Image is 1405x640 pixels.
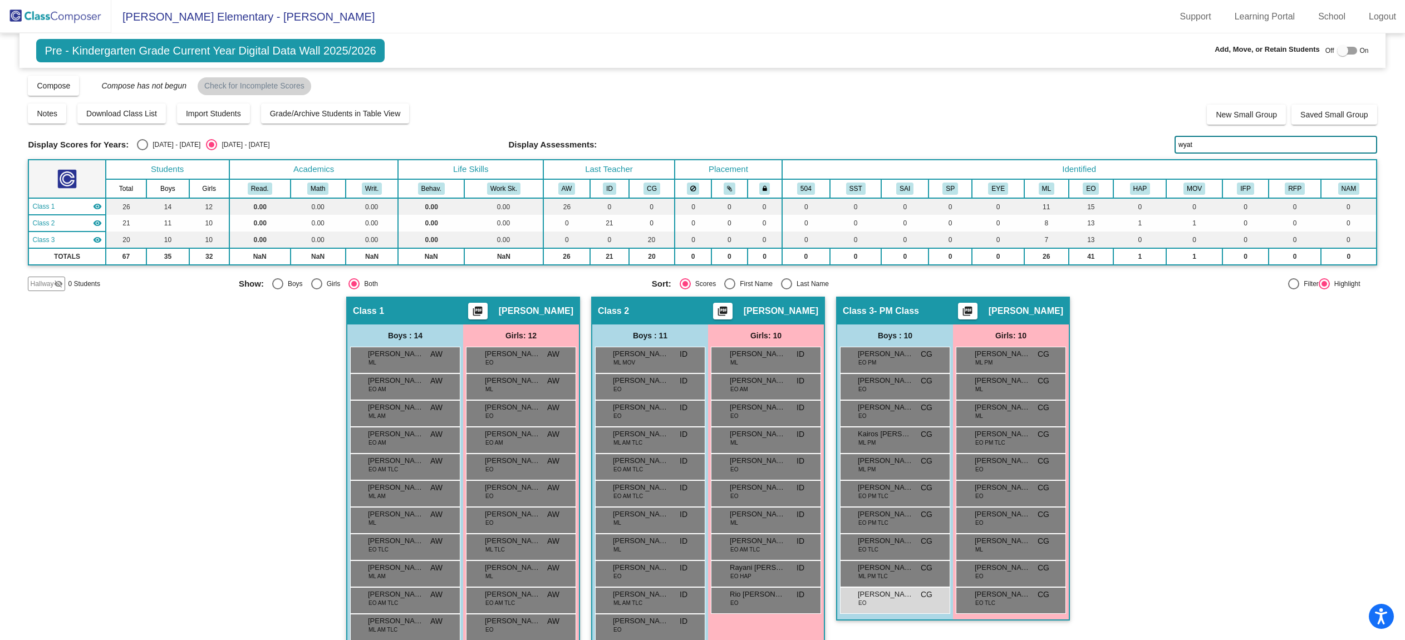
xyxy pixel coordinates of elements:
[217,140,269,150] div: [DATE] - [DATE]
[1166,198,1222,215] td: 0
[929,232,972,248] td: 0
[711,215,747,232] td: 0
[1360,46,1369,56] span: On
[1215,44,1320,55] span: Add, Move, or Retain Students
[1222,198,1269,215] td: 0
[942,183,958,195] button: SP
[239,279,264,289] span: Show:
[975,439,1005,447] span: EO PM TLC
[1069,198,1114,215] td: 15
[858,429,913,440] span: Kairos [PERSON_NAME]
[346,215,399,232] td: 0.00
[189,215,229,232] td: 10
[730,348,785,360] span: [PERSON_NAME]
[590,179,629,198] th: Ilene DeLuna
[830,215,882,232] td: 0
[418,183,445,195] button: Behav.
[291,232,346,248] td: 0.00
[146,198,189,215] td: 14
[270,109,401,118] span: Grade/Archive Students in Table View
[558,183,575,195] button: AW
[1269,215,1321,232] td: 0
[485,385,493,393] span: ML
[629,215,675,232] td: 0
[398,160,543,179] th: Life Skills
[975,429,1030,440] span: [PERSON_NAME]
[1166,232,1222,248] td: 0
[680,348,687,360] span: ID
[1321,215,1376,232] td: 0
[1222,179,1269,198] th: Initial Fluent English Proficient
[368,348,424,360] span: [PERSON_NAME] [PERSON_NAME]
[261,104,410,124] button: Grade/Archive Students in Table View
[691,279,716,289] div: Scores
[291,215,346,232] td: 0.00
[748,179,782,198] th: Keep with teacher
[30,279,53,289] span: Hallway
[1166,248,1222,265] td: 1
[613,429,669,440] span: [PERSON_NAME]
[613,439,642,447] span: ML AM TLC
[1113,248,1166,265] td: 1
[346,248,399,265] td: NaN
[680,429,687,440] span: ID
[106,179,147,198] th: Total
[590,232,629,248] td: 0
[398,215,464,232] td: 0.00
[858,439,876,447] span: ML PM
[485,412,493,420] span: EO
[921,402,932,413] span: CG
[485,439,503,447] span: EO AM
[464,198,543,215] td: 0.00
[547,402,559,413] span: AW
[1038,429,1049,440] span: CG
[430,375,443,387] span: AW
[229,198,291,215] td: 0.00
[1171,8,1220,26] a: Support
[748,198,782,215] td: 0
[972,215,1024,232] td: 0
[1113,215,1166,232] td: 1
[430,402,443,413] span: AW
[177,104,250,124] button: Import Students
[146,215,189,232] td: 11
[93,219,102,228] mat-icon: visibility
[797,183,815,195] button: 504
[1299,279,1319,289] div: Filter
[748,215,782,232] td: 0
[86,109,157,118] span: Download Class List
[291,198,346,215] td: 0.00
[54,279,63,288] mat-icon: visibility_off
[830,232,882,248] td: 0
[748,248,782,265] td: 0
[37,109,57,118] span: Notes
[613,402,669,413] span: [PERSON_NAME]
[229,160,399,179] th: Academics
[1024,215,1068,232] td: 8
[730,358,738,367] span: ML
[590,215,629,232] td: 21
[975,402,1030,413] span: [PERSON_NAME] [PERSON_NAME]
[322,279,341,289] div: Girls
[652,278,1057,289] mat-radio-group: Select an option
[675,215,711,232] td: 0
[398,232,464,248] td: 0.00
[858,412,866,420] span: EO
[106,248,147,265] td: 67
[32,235,55,245] span: Class 3
[613,412,621,420] span: EO
[106,215,147,232] td: 21
[797,348,804,360] span: ID
[711,232,747,248] td: 0
[368,402,424,413] span: [PERSON_NAME]
[858,375,913,386] span: [PERSON_NAME] [PERSON_NAME]
[77,104,166,124] button: Download Class List
[283,279,303,289] div: Boys
[975,358,993,367] span: ML PM
[543,160,675,179] th: Last Teacher
[547,429,559,440] span: AW
[1113,179,1166,198] th: Highly Attentive Parent
[1269,248,1321,265] td: 0
[590,198,629,215] td: 0
[1222,248,1269,265] td: 0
